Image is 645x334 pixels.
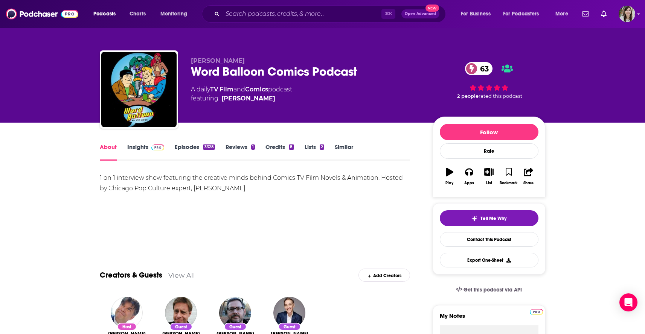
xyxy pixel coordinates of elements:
span: New [425,5,439,12]
label: My Notes [440,312,538,325]
a: Comics [245,86,268,93]
span: ⌘ K [381,9,395,19]
span: 2 people [457,93,479,99]
a: Reviews1 [226,143,255,161]
a: Show notifications dropdown [598,8,610,20]
div: Add Creators [358,269,410,282]
a: TV [210,86,218,93]
div: Guest [224,323,247,331]
a: Lists2 [305,143,324,161]
span: , [218,86,220,93]
div: 3328 [203,144,215,150]
span: featuring [191,94,292,103]
div: Play [445,181,453,185]
button: open menu [498,8,550,20]
button: open menu [550,8,578,20]
div: 1 [251,144,255,150]
img: Podchaser Pro [530,309,543,315]
img: Paul Cornell [165,297,197,329]
div: Guest [170,323,192,331]
span: Open Advanced [405,12,436,16]
div: List [486,181,492,185]
span: and [233,86,245,93]
button: Apps [459,163,479,190]
div: 8 [289,144,294,150]
button: List [479,163,499,190]
span: For Business [461,9,491,19]
span: Tell Me Why [480,216,506,222]
button: open menu [155,8,197,20]
a: InsightsPodchaser Pro [127,143,165,161]
a: Credits8 [265,143,294,161]
a: Pro website [530,308,543,315]
button: open menu [456,8,500,20]
a: 63 [465,62,493,75]
div: Host [117,323,137,331]
span: 63 [473,62,493,75]
button: Play [440,163,459,190]
div: A daily podcast [191,85,292,103]
img: tell me why sparkle [471,216,477,222]
img: Podchaser Pro [151,144,165,150]
input: Search podcasts, credits, & more... [223,8,381,20]
button: open menu [88,8,125,20]
img: Word Balloon Comics Podcast [101,52,177,127]
a: About [100,143,117,161]
span: Monitoring [160,9,187,19]
a: Charts [125,8,150,20]
div: Apps [464,181,474,185]
div: Rate [440,143,538,159]
span: rated this podcast [479,93,522,99]
a: Get this podcast via API [450,281,528,299]
div: 2 [320,144,324,150]
div: 1 on 1 interview show featuring the creative minds behind Comics TV Film Novels & Animation. Host... [100,173,410,194]
img: Frank Santopadre [273,297,305,329]
a: Show notifications dropdown [579,8,592,20]
button: tell me why sparkleTell Me Why [440,210,538,226]
div: Guest [278,323,301,331]
button: Export One-Sheet [440,253,538,267]
button: Show profile menu [619,6,635,22]
a: View All [168,271,195,279]
span: Charts [130,9,146,19]
span: Podcasts [93,9,116,19]
button: Follow [440,124,538,140]
span: Get this podcast via API [464,287,522,293]
button: Open AdvancedNew [401,9,439,18]
span: For Podcasters [503,9,539,19]
img: John Siuntres [111,297,143,329]
a: Episodes3328 [175,143,215,161]
span: [PERSON_NAME] [191,57,245,64]
button: Share [518,163,538,190]
a: Similar [335,143,353,161]
img: User Profile [619,6,635,22]
a: Film [220,86,233,93]
div: Share [523,181,534,185]
span: More [555,9,568,19]
a: Contact This Podcast [440,232,538,247]
a: John Siuntres [221,94,275,103]
button: Bookmark [499,163,518,190]
img: Daryl Gregory [219,297,251,329]
a: Creators & Guests [100,270,162,280]
img: Podchaser - Follow, Share and Rate Podcasts [6,7,78,21]
div: Bookmark [500,181,517,185]
div: Search podcasts, credits, & more... [209,5,453,23]
div: 63 2 peoplerated this podcast [433,57,546,104]
div: Open Intercom Messenger [619,293,637,311]
span: Logged in as devinandrade [619,6,635,22]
